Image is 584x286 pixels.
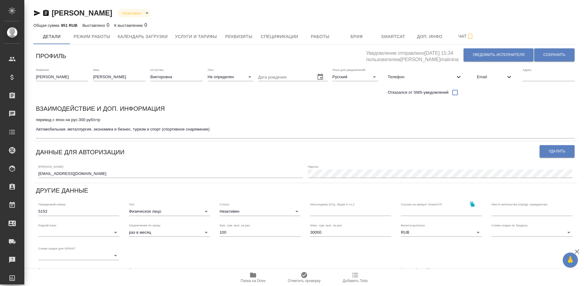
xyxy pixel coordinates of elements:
span: Папка на Drive [241,279,266,283]
label: Пол: [208,68,214,71]
span: Спецификации [261,33,298,40]
div: Неактивен [117,9,151,17]
p: 951 RUB [61,23,77,28]
label: Статус: [220,203,230,206]
label: Имя: [93,68,100,71]
label: Макс. сум. вып. за раз: [310,224,342,227]
label: Порядковый номер: [38,203,66,206]
p: Выставлено [82,23,107,28]
button: Скопировать ссылку для ЯМессенджера [33,9,41,17]
label: Место жительства (город), гражданство: [492,203,548,206]
svg: Подписаться [467,33,474,40]
button: Добавить Todo [330,269,381,286]
span: Добавить Todo [343,279,368,283]
span: 🙏 [565,254,575,267]
label: Схема скидок по Традосу: [492,224,528,227]
label: Пароль: [308,165,319,168]
div: Не определен [208,73,253,81]
div: 0 [82,22,109,29]
span: Отметить проверку [288,279,320,283]
label: [PERSON_NAME]: [38,165,64,168]
span: Доп. инфо [415,33,444,40]
div: раз в месяц [129,228,210,237]
span: Бриф [342,33,371,40]
div: Неактивен [220,207,301,216]
label: Отчество: [150,68,164,71]
label: Опыт в устных переводах: [129,268,166,271]
span: Отказался от SMS-уведомлений [388,89,449,96]
span: Детали [37,33,66,40]
div: RUB [401,228,482,237]
span: Чат [452,33,481,40]
label: Ссылка на аккаунт SmartCAT: [401,203,443,206]
span: Сохранить [543,52,565,58]
label: Ограничение по сроку: [129,224,161,227]
h6: Взаимодействие и доп. информация [36,104,165,113]
h6: Профиль [36,51,66,61]
span: Удалить [549,149,565,154]
label: Валюта выплаты: [401,224,426,227]
label: Фамилия: [36,68,50,71]
p: К выставлению [114,23,144,28]
button: Скопировать ссылку [42,9,50,17]
button: Удалить [540,145,575,158]
div: Email [472,70,518,84]
div: Физическое лицо [129,207,210,216]
span: Календарь загрузки [118,33,168,40]
span: Услуги и тарифы [175,33,217,40]
span: Работы [306,33,335,40]
label: Родной язык: [38,224,57,227]
span: Smartcat [379,33,408,40]
label: Мессенджер (ICQ, Skype и т.п.): [310,203,355,206]
label: Навыки работы с ПО: [401,268,431,271]
button: Отметить проверку [279,269,330,286]
p: Общая сумма [33,23,61,28]
button: Папка на Drive [228,269,279,286]
div: 0 [114,22,147,29]
h5: Уведомление отправлено [DATE] 15:34 пользователем [PERSON_NAME]malinina [366,47,463,63]
div: Русский [332,73,378,81]
button: Неактивен [120,11,143,16]
label: Опыт: [38,268,47,271]
label: Язык для уведомлений: [332,68,366,71]
h6: Другие данные [36,186,88,195]
a: [PERSON_NAME] [52,9,112,17]
button: 🙏 [563,253,578,268]
span: Уведомить исполнителя [473,52,524,58]
div: Телефон [383,70,467,84]
label: Адрес: [523,68,532,71]
label: Тип: [129,203,135,206]
span: Режим работы [74,33,110,40]
button: Сохранить [534,48,575,61]
span: Телефон [388,74,455,80]
label: Схема скидок для GPEMT: [38,247,76,250]
span: Email [477,74,506,80]
button: Скопировать ссылку [466,198,478,210]
button: Уведомить исполнителя [464,48,534,61]
textarea: перевод с япон на рус-300 руб/стр Автомобильная, металлургия, экономика и бизнес, туризм и спорт ... [36,117,575,136]
label: Мин. сум. вып. за раз: [220,224,251,227]
span: Реквизиты [224,33,253,40]
h6: Данные для авторизации [36,147,124,157]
